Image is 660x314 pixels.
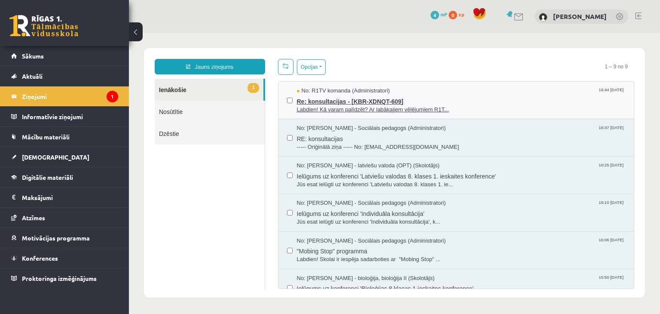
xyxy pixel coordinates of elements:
[26,26,136,41] a: Jauns ziņojums
[168,26,197,42] button: Opcijas
[468,241,496,248] span: 15:50 [DATE]
[168,166,497,193] a: No: [PERSON_NAME] - Sociālais pedagogs (Administratori) 16:10 [DATE] Ielūgums uz konferenci 'Indi...
[168,204,317,212] span: No: [PERSON_NAME] - Sociālais pedagogs (Administratori)
[22,52,44,60] span: Sākums
[168,204,497,231] a: No: [PERSON_NAME] - Sociālais pedagogs (Administratori) 16:06 [DATE] "Mobing Stop" programma Labd...
[168,110,497,118] span: ----- Oriģinālā ziņa ----- No: [EMAIL_ADDRESS][DOMAIN_NAME]
[22,153,89,161] span: [DEMOGRAPHIC_DATA]
[168,54,497,80] a: No: R1TV komanda (Administratori) 16:44 [DATE] Re: konsultacijas - [KBR-XDNQT-609] Labdien! Kā va...
[11,188,118,207] a: Maksājumi
[22,86,118,106] legend: Ziņojumi
[11,268,118,288] a: Proktoringa izmēģinājums
[440,11,447,18] span: mP
[11,66,118,86] a: Aktuāli
[26,89,136,111] a: Dzēstie
[11,147,118,167] a: [DEMOGRAPHIC_DATA]
[468,166,496,172] span: 16:10 [DATE]
[168,91,317,99] span: No: [PERSON_NAME] - Sociālais pedagogs (Administratori)
[119,50,130,60] span: 1
[431,11,447,18] a: 4 mP
[168,166,317,174] span: No: [PERSON_NAME] - Sociālais pedagogs (Administratori)
[468,129,496,135] span: 10:25 [DATE]
[168,148,497,156] span: Jūs esat ielūgti uz konferenci 'Latviešu valodas 8. klases 1. ie...
[168,99,497,110] span: RE: konsultacijas
[22,214,45,222] span: Atzīmes
[168,241,306,249] span: No: [PERSON_NAME] - bioloģija, bioloģija II (Skolotājs)
[553,12,607,21] a: [PERSON_NAME]
[539,13,547,22] img: Nikola Zuboviča
[168,185,497,193] span: Jūs esat ielūgti uz konferenci 'Individuāla konsultācija', k...
[11,127,118,147] a: Mācību materiāli
[431,11,439,19] span: 4
[11,86,118,106] a: Ziņojumi1
[168,91,497,118] a: No: [PERSON_NAME] - Sociālais pedagogs (Administratori) 16:37 [DATE] RE: konsultacijas ----- Oriģ...
[11,107,118,126] a: Informatīvie ziņojumi
[468,204,496,210] span: 16:06 [DATE]
[107,91,118,102] i: 1
[22,173,73,181] span: Digitālie materiāli
[168,129,311,137] span: No: [PERSON_NAME] - latviešu valoda (OPT) (Skolotājs)
[168,137,497,148] span: Ielūgums uz konferenci 'Latviešu valodas 8. klases 1. ieskaites konference'
[9,15,78,37] a: Rīgas 1. Tālmācības vidusskola
[11,167,118,187] a: Digitālie materiāli
[11,228,118,248] a: Motivācijas programma
[168,73,497,81] span: Labdien! Kā varam palīdzēt? Ar labākajiem vēlējumiem R1T...
[168,241,497,268] a: No: [PERSON_NAME] - bioloģija, bioloģija II (Skolotājs) 15:50 [DATE] Ielūgums uz konferenci 'Biol...
[11,46,118,66] a: Sākums
[26,68,136,89] a: Nosūtītie
[468,54,496,60] span: 16:44 [DATE]
[26,46,134,68] a: 1Ienākošie
[11,248,118,268] a: Konferences
[449,11,457,19] span: 0
[449,11,468,18] a: 0 xp
[168,129,497,155] a: No: [PERSON_NAME] - latviešu valoda (OPT) (Skolotājs) 10:25 [DATE] Ielūgums uz konferenci 'Latvie...
[168,222,497,231] span: Labdien! Skolai ir iespēja sadarboties ar "Mobing Stop" ...
[168,62,497,73] span: Re: konsultacijas - [KBR-XDNQT-609]
[11,208,118,228] a: Atzīmes
[22,254,58,262] span: Konferences
[470,26,505,41] span: 1 – 9 no 9
[22,188,118,207] legend: Maksājumi
[22,234,90,242] span: Motivācijas programma
[22,72,43,80] span: Aktuāli
[22,133,70,141] span: Mācību materiāli
[168,212,497,222] span: "Mobing Stop" programma
[168,174,497,185] span: Ielūgums uz konferenci 'Individuāla konsultācija'
[168,249,497,260] span: Ielūgums uz konferenci 'Bioloģijas 8.klases 1.ieskaites konference'
[168,54,261,62] span: No: R1TV komanda (Administratori)
[22,107,118,126] legend: Informatīvie ziņojumi
[468,91,496,98] span: 16:37 [DATE]
[458,11,464,18] span: xp
[22,274,97,282] span: Proktoringa izmēģinājums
